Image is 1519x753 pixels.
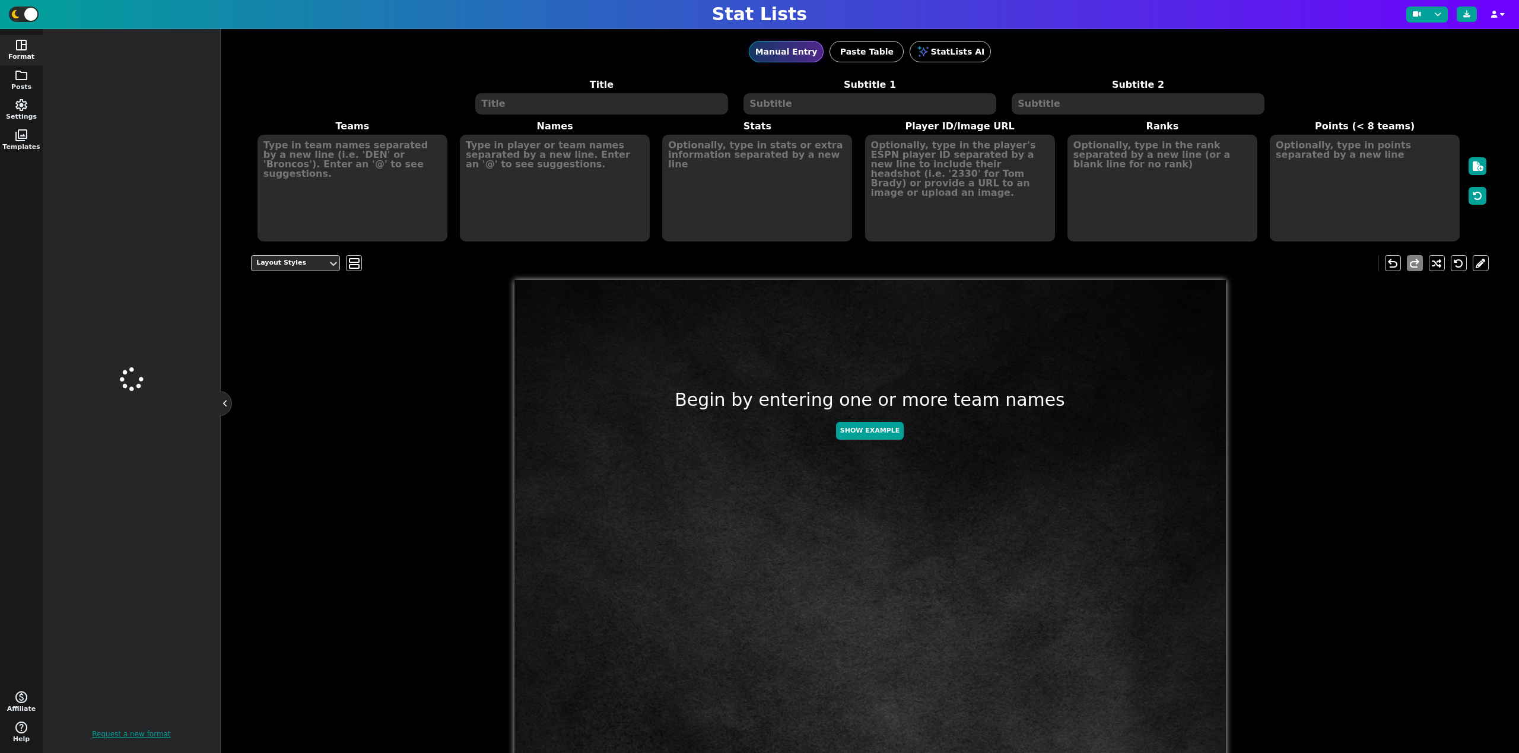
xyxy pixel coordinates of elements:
span: folder [14,68,28,82]
a: Request a new format [49,723,214,745]
button: StatLists AI [910,41,991,62]
button: Manual Entry [749,41,824,62]
label: Teams [251,119,453,134]
span: space_dashboard [14,38,28,52]
h1: Stat Lists [712,4,807,25]
button: Show Example [836,422,904,440]
button: redo [1407,255,1423,271]
label: Stats [656,119,859,134]
span: monetization_on [14,690,28,704]
span: undo [1385,256,1400,271]
span: settings [14,98,28,112]
div: Begin by entering one or more team names [514,387,1226,446]
label: Title [468,78,736,92]
label: Names [453,119,656,134]
span: photo_library [14,128,28,142]
span: help [14,720,28,735]
label: Ranks [1061,119,1263,134]
label: Subtitle 2 [1004,78,1272,92]
span: redo [1407,256,1422,271]
label: Subtitle 1 [736,78,1004,92]
div: Layout Styles [256,258,323,268]
button: undo [1385,255,1401,271]
button: Paste Table [830,41,904,62]
label: Points (< 8 teams) [1264,119,1466,134]
label: Player ID/Image URL [859,119,1061,134]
